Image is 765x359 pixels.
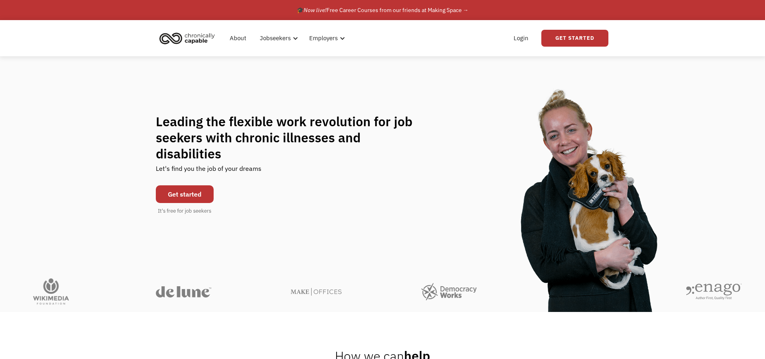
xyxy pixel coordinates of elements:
div: 🎓 Free Career Courses from our friends at Making Space → [297,5,469,15]
div: Employers [304,25,347,51]
div: Jobseekers [260,33,291,43]
a: Login [509,25,533,51]
div: Employers [309,33,338,43]
img: Chronically Capable logo [157,29,217,47]
a: Get Started [541,30,608,47]
div: Jobseekers [255,25,300,51]
a: About [225,25,251,51]
div: It's free for job seekers [158,207,211,215]
h1: Leading the flexible work revolution for job seekers with chronic illnesses and disabilities [156,113,428,162]
em: Now live! [304,6,326,14]
div: Let's find you the job of your dreams [156,162,261,181]
a: home [157,29,221,47]
a: Get started [156,185,214,203]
